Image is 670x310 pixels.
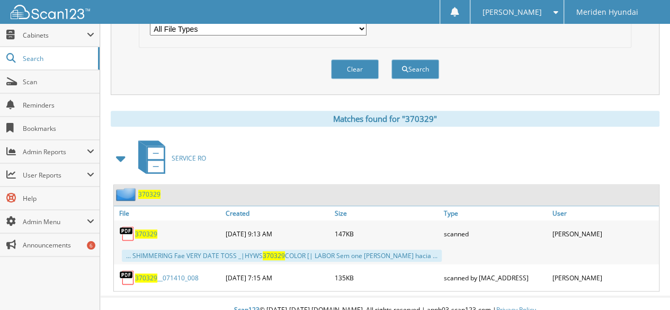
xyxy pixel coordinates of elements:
span: Cabinets [23,31,87,40]
span: Help [23,194,94,203]
img: PDF.png [119,270,135,286]
span: 370329 [135,273,157,282]
a: SERVICE RO [132,137,206,179]
a: File [114,206,223,220]
button: Search [391,59,439,79]
a: Created [223,206,332,220]
span: SERVICE RO [172,154,206,163]
span: User Reports [23,171,87,180]
span: Search [23,54,93,63]
span: [PERSON_NAME] [482,9,541,15]
span: Bookmarks [23,124,94,133]
div: 147KB [332,223,441,244]
span: Reminders [23,101,94,110]
span: 370329 [263,251,285,260]
span: Meriden Hyundai [576,9,638,15]
div: [DATE] 7:15 AM [223,267,332,288]
a: Size [332,206,441,220]
img: folder2.png [116,188,138,201]
button: Clear [331,59,379,79]
div: Matches found for "370329" [111,111,659,127]
img: PDF.png [119,226,135,242]
div: [DATE] 9:13 AM [223,223,332,244]
span: Admin Menu [23,217,87,226]
a: 370329 [135,229,157,238]
img: scan123-logo-white.svg [11,5,90,19]
span: Scan [23,77,94,86]
a: Type [441,206,550,220]
div: 6 [87,241,95,250]
div: 135KB [332,267,441,288]
div: scanned [441,223,550,244]
div: [PERSON_NAME] [550,267,659,288]
span: Announcements [23,241,94,250]
a: 370329__071410_008 [135,273,199,282]
a: User [550,206,659,220]
span: Admin Reports [23,147,87,156]
a: 370329 [138,190,160,199]
div: [PERSON_NAME] [550,223,659,244]
div: ... SHIMMERING Fae VERY DATE TOSS _|HYWS COLOR [| LABOR Sem one [PERSON_NAME] hacia ... [122,250,442,262]
div: scanned by [MAC_ADDRESS] [441,267,550,288]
